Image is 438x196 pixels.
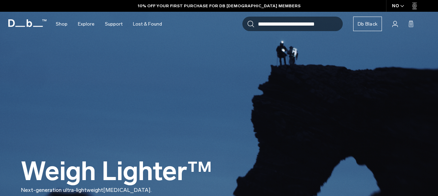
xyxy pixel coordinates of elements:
[51,12,167,36] nav: Main Navigation
[21,187,103,193] span: Next-generation ultra-lightweight
[353,17,382,31] a: Db Black
[138,3,301,9] a: 10% OFF YOUR FIRST PURCHASE FOR DB [DEMOGRAPHIC_DATA] MEMBERS
[105,12,123,36] a: Support
[133,12,162,36] a: Lost & Found
[21,157,212,186] h1: Weigh Lighter™
[78,12,95,36] a: Explore
[103,187,152,193] span: [MEDICAL_DATA].
[56,12,68,36] a: Shop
